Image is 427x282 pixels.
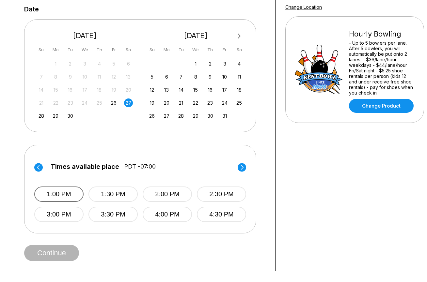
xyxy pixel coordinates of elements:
div: Mo [162,45,171,54]
div: Choose Saturday, October 4th, 2025 [235,59,244,68]
div: Not available Saturday, September 20th, 2025 [124,85,133,94]
button: 3:00 PM [34,207,84,222]
a: Change Location [285,4,322,10]
div: - Up to 5 bowlers per lane. After 5 bowlers, you will automatically be put onto 2 lanes. - $36/la... [349,40,415,96]
div: Sa [124,45,133,54]
div: Not available Tuesday, September 23rd, 2025 [66,98,75,107]
div: Su [148,45,156,54]
div: Choose Thursday, October 30th, 2025 [206,111,214,120]
div: Not available Wednesday, September 10th, 2025 [80,72,89,81]
div: Choose Wednesday, October 29th, 2025 [191,111,200,120]
div: Not available Wednesday, September 3rd, 2025 [80,59,89,68]
div: Th [95,45,104,54]
div: Not available Friday, September 5th, 2025 [109,59,118,68]
div: Choose Monday, October 27th, 2025 [162,111,171,120]
div: Choose Tuesday, September 30th, 2025 [66,111,75,120]
div: Choose Saturday, September 27th, 2025 [124,98,133,107]
label: Date [24,6,39,13]
div: month 2025-09 [36,59,134,120]
div: Choose Wednesday, October 1st, 2025 [191,59,200,68]
div: Not available Sunday, September 14th, 2025 [37,85,46,94]
div: Not available Thursday, September 18th, 2025 [95,85,104,94]
div: Not available Thursday, September 11th, 2025 [95,72,104,81]
div: Choose Tuesday, October 28th, 2025 [177,111,185,120]
div: Choose Sunday, October 19th, 2025 [148,98,156,107]
button: 2:30 PM [197,186,246,202]
div: Not available Monday, September 8th, 2025 [51,72,60,81]
div: Not available Tuesday, September 2nd, 2025 [66,59,75,68]
div: Not available Friday, September 19th, 2025 [109,85,118,94]
div: Not available Monday, September 15th, 2025 [51,85,60,94]
button: 4:30 PM [197,207,246,222]
div: Choose Thursday, October 9th, 2025 [206,72,214,81]
div: Choose Tuesday, October 14th, 2025 [177,85,185,94]
div: Choose Friday, October 10th, 2025 [220,72,229,81]
div: Not available Saturday, September 13th, 2025 [124,72,133,81]
div: Choose Wednesday, October 22nd, 2025 [191,98,200,107]
div: Not available Sunday, September 21st, 2025 [37,98,46,107]
button: 2:00 PM [143,186,192,202]
div: Not available Monday, September 22nd, 2025 [51,98,60,107]
div: Choose Friday, September 26th, 2025 [109,98,118,107]
button: 1:30 PM [88,186,138,202]
div: [DATE] [34,31,135,40]
div: Hourly Bowling [349,30,415,38]
div: Th [206,45,214,54]
div: Fr [220,45,229,54]
div: Choose Monday, October 13th, 2025 [162,85,171,94]
div: We [80,45,89,54]
div: Choose Friday, October 3rd, 2025 [220,59,229,68]
span: Times available place [51,163,119,170]
div: Not available Thursday, September 4th, 2025 [95,59,104,68]
a: Change Product [349,99,414,113]
div: Fr [109,45,118,54]
div: month 2025-10 [147,59,245,120]
div: Tu [66,45,75,54]
div: Not available Thursday, September 25th, 2025 [95,98,104,107]
div: Choose Thursday, October 16th, 2025 [206,85,214,94]
div: Choose Friday, October 17th, 2025 [220,85,229,94]
div: Choose Thursday, October 2nd, 2025 [206,59,214,68]
img: Hourly Bowling [294,45,343,94]
div: Choose Monday, October 6th, 2025 [162,72,171,81]
button: Next Month [234,31,245,41]
div: Choose Wednesday, October 15th, 2025 [191,85,200,94]
button: 4:00 PM [143,207,192,222]
div: Choose Wednesday, October 8th, 2025 [191,72,200,81]
div: Choose Friday, October 31st, 2025 [220,111,229,120]
div: Not available Wednesday, September 17th, 2025 [80,85,89,94]
div: Sa [235,45,244,54]
div: Choose Monday, October 20th, 2025 [162,98,171,107]
div: Choose Sunday, October 26th, 2025 [148,111,156,120]
div: Su [37,45,46,54]
div: Choose Monday, September 29th, 2025 [51,111,60,120]
div: Choose Tuesday, October 21st, 2025 [177,98,185,107]
div: Choose Friday, October 24th, 2025 [220,98,229,107]
div: Not available Sunday, September 7th, 2025 [37,72,46,81]
div: Choose Sunday, September 28th, 2025 [37,111,46,120]
div: [DATE] [145,31,246,40]
div: Not available Tuesday, September 16th, 2025 [66,85,75,94]
div: Not available Tuesday, September 9th, 2025 [66,72,75,81]
div: Choose Sunday, October 5th, 2025 [148,72,156,81]
div: Choose Thursday, October 23rd, 2025 [206,98,214,107]
div: Not available Monday, September 1st, 2025 [51,59,60,68]
div: We [191,45,200,54]
div: Choose Saturday, October 25th, 2025 [235,98,244,107]
button: 3:30 PM [88,207,138,222]
div: Choose Saturday, October 11th, 2025 [235,72,244,81]
div: Choose Saturday, October 18th, 2025 [235,85,244,94]
button: 1:00 PM [34,186,84,202]
div: Choose Tuesday, October 7th, 2025 [177,72,185,81]
div: Not available Saturday, September 6th, 2025 [124,59,133,68]
div: Not available Friday, September 12th, 2025 [109,72,118,81]
span: PDT -07:00 [124,163,156,170]
div: Mo [51,45,60,54]
div: Choose Sunday, October 12th, 2025 [148,85,156,94]
div: Tu [177,45,185,54]
div: Not available Wednesday, September 24th, 2025 [80,98,89,107]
